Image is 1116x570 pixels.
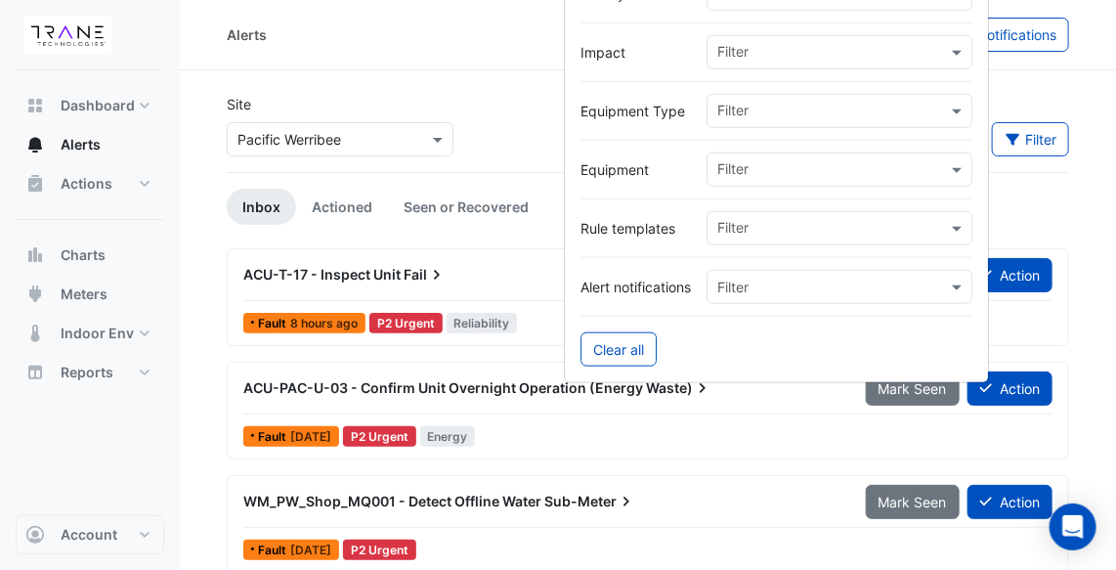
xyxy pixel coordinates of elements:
app-icon: Reports [25,363,45,382]
span: Fault [258,431,290,443]
button: Alerts [16,125,164,164]
span: Alerts [61,135,101,154]
div: Filter [714,100,749,125]
img: Company Logo [23,16,111,55]
div: P2 Urgent [343,540,416,560]
span: Tue 02-Sep-2025 23:30 AEST [290,429,331,444]
span: Wed 27-Aug-2025 15:45 AEST [290,543,331,557]
div: Filter [714,217,749,242]
button: Reports [16,353,164,392]
button: Action [967,258,1052,292]
span: ACU-T-17 - Inspect Unit [243,266,401,283]
span: Waste) [646,378,712,398]
span: Indoor Env [61,324,134,343]
app-icon: Meters [25,285,45,304]
label: Rule templates [580,218,691,239]
span: Actions [61,174,112,194]
span: Sub-Meter [544,492,636,511]
span: Reports [61,363,113,382]
div: P2 Urgent [369,313,443,333]
a: Inbox [227,189,296,225]
span: Thu 04-Sep-2025 08:15 AEST [290,316,358,330]
button: Meters [16,275,164,314]
button: Charts [16,236,164,275]
div: Filter [714,41,749,66]
span: Meters [61,285,107,304]
div: Open Intercom Messenger [1050,504,1096,550]
span: Fault [258,545,290,556]
button: Account [16,515,164,554]
a: Actioned [296,189,388,225]
span: Reliability [447,313,518,333]
button: Filter [992,122,1070,156]
button: Action [967,372,1052,406]
label: Equipment Type [580,101,691,121]
button: Indoor Env [16,314,164,353]
span: Charts [61,245,106,265]
span: WM_PW_Shop_MQ001 - Detect Offline Water [243,493,541,509]
span: Fault [258,318,290,329]
span: Account [61,525,117,545]
span: ACU-PAC-U-03 - Confirm Unit Overnight Operation (Energy [243,379,643,396]
button: Clear all [580,332,657,367]
button: Alert notifications [933,18,1069,52]
app-icon: Actions [25,174,45,194]
button: Actions [16,164,164,203]
app-icon: Alerts [25,135,45,154]
span: Fail [404,265,447,285]
app-icon: Charts [25,245,45,265]
span: Mark Seen [879,380,947,397]
span: Dashboard [61,96,135,115]
label: Impact [580,42,691,63]
div: Alerts [227,24,267,45]
label: Equipment [580,159,691,180]
button: Mark Seen [866,485,960,519]
a: Seen or Recovered [388,189,544,225]
div: Filter [714,158,749,184]
span: Alert notifications [946,26,1056,43]
button: Dashboard [16,86,164,125]
label: Site [227,94,251,114]
app-icon: Indoor Env [25,324,45,343]
div: P2 Urgent [343,426,416,447]
label: Alert notifications [580,277,691,297]
span: Energy [420,426,476,447]
span: Mark Seen [879,494,947,510]
button: Action [967,485,1052,519]
app-icon: Dashboard [25,96,45,115]
button: Mark Seen [866,372,960,406]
